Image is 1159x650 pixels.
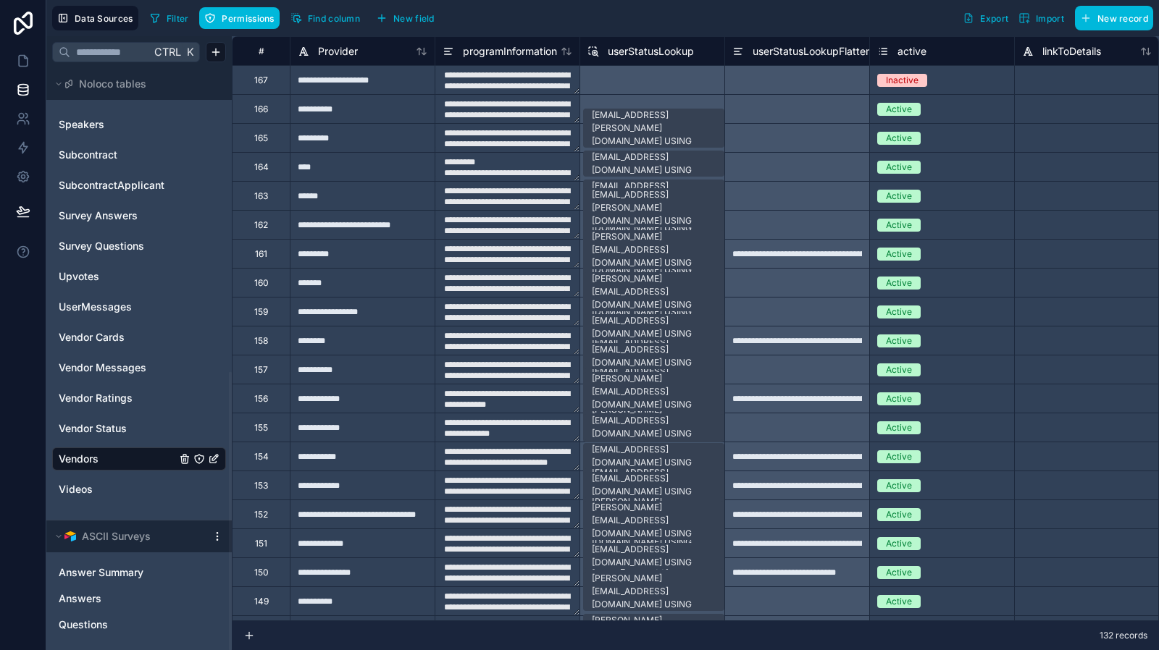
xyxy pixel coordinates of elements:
[59,360,146,375] span: Vendor Messages
[52,561,226,584] div: Answer Summary
[59,591,191,606] a: Answers
[886,74,919,87] div: Inactive
[59,591,101,606] span: Answers
[59,330,176,345] a: Vendor Cards
[185,47,195,57] span: K
[254,75,268,86] div: 167
[254,277,269,289] div: 160
[52,526,206,546] button: Airtable LogoASCII Surveys
[59,452,99,466] span: Vendors
[59,391,176,405] a: Vendor Ratings
[886,248,912,261] div: Active
[59,148,117,162] span: Subcontract
[59,117,176,132] a: Speakers
[59,117,104,132] span: Speakers
[592,230,716,269] div: [PERSON_NAME][EMAIL_ADDRESS][DOMAIN_NAME] USING
[254,596,269,607] div: 149
[592,109,716,148] div: [EMAIL_ADDRESS][PERSON_NAME][DOMAIN_NAME] USING
[1036,13,1064,24] span: Import
[59,148,176,162] a: Subcontract
[254,219,268,231] div: 162
[318,44,358,59] span: Provider
[222,13,274,24] span: Permissions
[592,188,716,227] div: [EMAIL_ADDRESS][PERSON_NAME][DOMAIN_NAME] USING
[958,6,1013,30] button: Export
[52,113,226,136] div: Speakers
[59,239,144,253] span: Survey Questions
[59,617,191,632] a: Questions
[59,421,176,436] a: Vendor Status
[255,248,267,260] div: 161
[592,501,716,540] div: [PERSON_NAME][EMAIL_ADDRESS][DOMAIN_NAME] USING
[82,529,151,544] span: ASCII Surveys
[75,13,133,24] span: Data Sources
[592,314,716,340] div: [EMAIL_ADDRESS][DOMAIN_NAME] USING
[59,617,108,632] span: Questions
[59,239,176,253] a: Survey Questions
[1097,13,1148,24] span: New record
[886,508,912,521] div: Active
[59,300,176,314] a: UserMessages
[886,103,912,116] div: Active
[52,587,226,610] div: Answers
[52,447,226,470] div: Vendors
[199,7,285,29] a: Permissions
[1069,6,1153,30] a: New record
[52,204,226,227] div: Survey Answers
[886,566,912,579] div: Active
[52,174,226,197] div: SubcontractApplicant
[59,269,99,284] span: Upvotes
[886,161,912,174] div: Active
[886,132,912,145] div: Active
[243,46,279,56] div: #
[59,482,176,497] a: Videos
[52,417,226,440] div: Vendor Status
[254,335,268,347] div: 158
[592,572,716,611] div: [PERSON_NAME][EMAIL_ADDRESS][DOMAIN_NAME] USING
[886,421,912,434] div: Active
[753,44,884,59] span: userStatusLookupFlattened
[52,387,226,410] div: Vendor Ratings
[59,208,138,223] span: Survey Answers
[59,391,133,405] span: Vendor Ratings
[608,44,694,59] span: userStatusLookup
[254,422,268,434] div: 155
[254,161,269,173] div: 164
[1042,44,1101,59] span: linkToDetails
[52,326,226,349] div: Vendor Cards
[886,595,912,608] div: Active
[886,334,912,347] div: Active
[886,363,912,376] div: Active
[59,482,93,497] span: Videos
[254,567,269,578] div: 150
[886,305,912,318] div: Active
[52,295,226,318] div: UserMessages
[254,132,268,144] div: 165
[59,330,125,345] span: Vendor Cards
[254,364,268,376] div: 157
[886,479,912,492] div: Active
[463,44,557,59] span: programInformation
[255,538,267,549] div: 151
[64,531,76,542] img: Airtable Logo
[254,451,269,463] div: 154
[254,393,268,405] div: 156
[52,356,226,379] div: Vendor Messages
[592,443,716,469] div: [EMAIL_ADDRESS][DOMAIN_NAME] USING
[1013,6,1069,30] button: Import
[59,421,127,436] span: Vendor Status
[980,13,1008,24] span: Export
[59,178,176,193] a: SubcontractApplicant
[371,7,440,29] button: New field
[52,6,138,30] button: Data Sources
[886,450,912,463] div: Active
[153,43,183,61] span: Ctrl
[59,565,191,580] a: Answer Summary
[592,414,716,440] div: [EMAIL_ADDRESS][DOMAIN_NAME] USING
[79,77,146,91] span: Noloco tables
[254,306,268,318] div: 159
[886,277,912,290] div: Active
[886,219,912,232] div: Active
[52,143,226,166] div: Subcontract
[592,472,716,498] div: [EMAIL_ADDRESS][DOMAIN_NAME] USING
